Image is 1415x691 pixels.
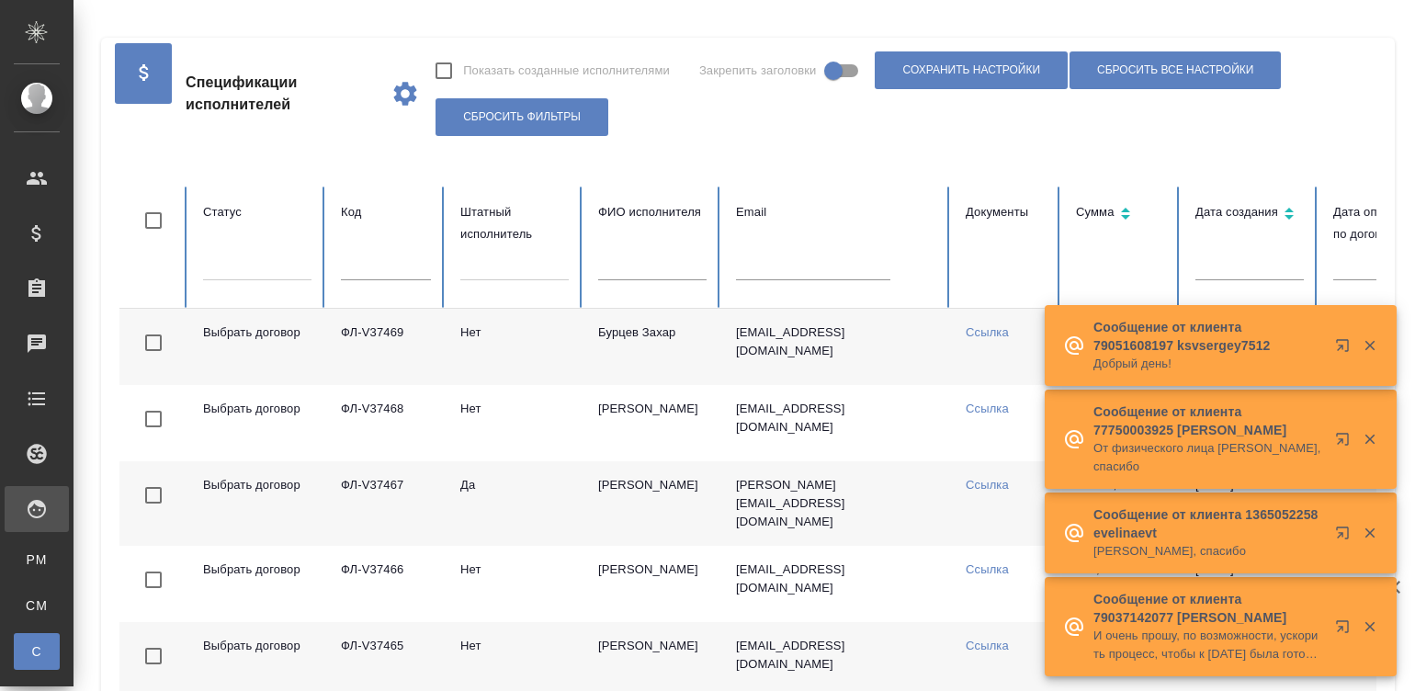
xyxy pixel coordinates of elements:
td: [EMAIL_ADDRESS][DOMAIN_NAME] [721,309,951,385]
span: Toggle Row Selected [134,476,173,515]
span: С [23,642,51,661]
button: Закрыть [1351,525,1388,541]
p: От физического лица [PERSON_NAME], спасибо [1093,439,1323,476]
a: Ссылка [966,325,1009,339]
p: Сообщение от клиента 79051608197 ksvsergey7512 [1093,318,1323,355]
p: Сообщение от клиента 79037142077 [PERSON_NAME] [1093,590,1323,627]
a: Ссылка [966,639,1009,652]
span: Показать созданные исполнителями [463,62,670,80]
td: [EMAIL_ADDRESS][DOMAIN_NAME] [721,385,951,461]
td: [PERSON_NAME] [583,461,721,546]
td: [PERSON_NAME] [583,546,721,622]
a: Ссылка [966,562,1009,576]
div: Код [341,201,431,223]
td: [EMAIL_ADDRESS][DOMAIN_NAME] [721,546,951,622]
span: Toggle Row Selected [134,323,173,362]
a: Ссылка [966,402,1009,415]
button: Закрыть [1351,337,1388,354]
td: ФЛ-V37469 [326,309,446,385]
a: PM [14,541,60,578]
div: Сортировка [1195,201,1304,228]
td: ФЛ-V37466 [326,546,446,622]
button: Сохранить настройки [875,51,1068,89]
button: Открыть в новой вкладке [1324,515,1368,559]
p: Сообщение от клиента 1365052258 evelinaevt [1093,505,1323,542]
a: CM [14,587,60,624]
span: CM [23,596,51,615]
td: ФЛ-V37468 [326,385,446,461]
button: Сбросить фильтры [436,98,608,136]
p: И очень прошу, по возможности, ускорить процесс, чтобы к [DATE] была готова печатная справка [1093,627,1323,663]
div: Статус [203,201,311,223]
button: Открыть в новой вкладке [1324,608,1368,652]
td: ФЛ-V37467 [326,461,446,546]
a: С [14,633,60,670]
span: Toggle Row Selected [134,561,173,599]
div: Сортировка [1076,201,1166,228]
td: Выбрать договор [188,385,326,461]
td: Да [446,461,583,546]
p: Сообщение от клиента 77750003925 [PERSON_NAME] [1093,402,1323,439]
button: Сбросить все настройки [1070,51,1281,89]
button: Открыть в новой вкладке [1324,421,1368,465]
span: PM [23,550,51,569]
td: Нет [446,385,583,461]
span: Сбросить все настройки [1097,62,1253,78]
a: Ссылка [966,478,1009,492]
td: [PERSON_NAME][EMAIL_ADDRESS][DOMAIN_NAME] [721,461,951,546]
span: Спецификации исполнителей [186,72,376,116]
button: Открыть в новой вкладке [1324,327,1368,371]
span: Сохранить настройки [902,62,1040,78]
div: Email [736,201,936,223]
td: [PERSON_NAME] [583,385,721,461]
p: [PERSON_NAME], спасибо [1093,542,1323,561]
button: Закрыть [1351,618,1388,635]
td: Нет [446,309,583,385]
td: Бурцев Захар [583,309,721,385]
div: ФИО исполнителя [598,201,707,223]
td: Выбрать договор [188,309,326,385]
td: Нет [446,546,583,622]
td: Выбрать договор [188,546,326,622]
p: Добрый день! [1093,355,1323,373]
span: Toggle Row Selected [134,400,173,438]
td: Выбрать договор [188,461,326,546]
span: Toggle Row Selected [134,637,173,675]
span: Сбросить фильтры [463,109,581,125]
div: Штатный исполнитель [460,201,569,245]
div: Документы [966,201,1047,223]
span: Закрепить заголовки [699,62,817,80]
button: Закрыть [1351,431,1388,447]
